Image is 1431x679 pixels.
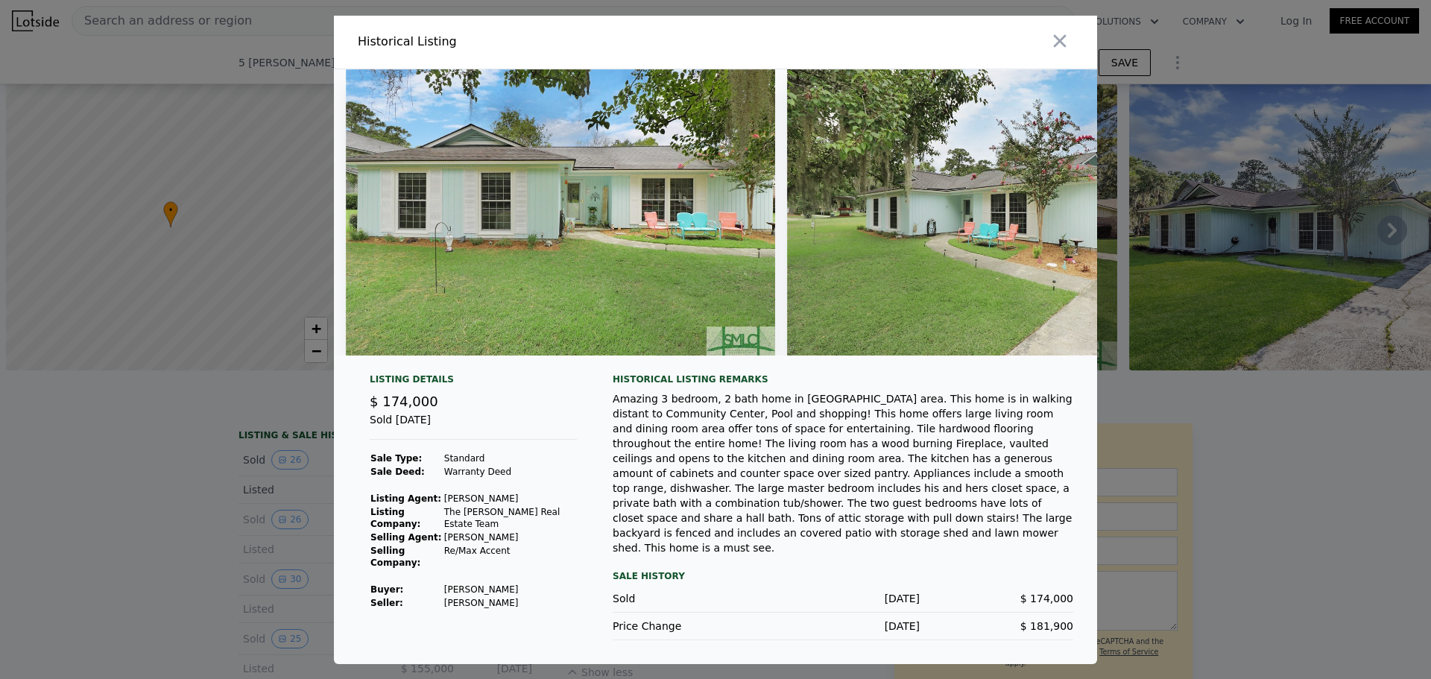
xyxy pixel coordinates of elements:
[613,567,1073,585] div: Sale History
[370,507,420,529] strong: Listing Company:
[370,373,577,391] div: Listing Details
[1020,593,1073,604] span: $ 174,000
[370,467,425,477] strong: Sale Deed:
[443,583,577,596] td: [PERSON_NAME]
[766,619,920,634] div: [DATE]
[766,591,920,606] div: [DATE]
[370,412,577,440] div: Sold [DATE]
[443,452,577,465] td: Standard
[370,546,420,568] strong: Selling Company:
[443,531,577,544] td: [PERSON_NAME]
[443,492,577,505] td: [PERSON_NAME]
[443,465,577,479] td: Warranty Deed
[370,453,422,464] strong: Sale Type:
[443,596,577,610] td: [PERSON_NAME]
[613,619,766,634] div: Price Change
[613,373,1073,385] div: Historical Listing remarks
[358,33,710,51] div: Historical Listing
[787,69,1216,356] img: Property Img
[1020,620,1073,632] span: $ 181,900
[370,532,442,543] strong: Selling Agent:
[613,391,1073,555] div: Amazing 3 bedroom, 2 bath home in [GEOGRAPHIC_DATA] area. This home is in walking distant to Comm...
[370,493,441,504] strong: Listing Agent:
[370,584,403,595] strong: Buyer :
[613,591,766,606] div: Sold
[443,505,577,531] td: The [PERSON_NAME] Real Estate Team
[370,598,403,608] strong: Seller :
[443,544,577,569] td: Re/Max Accent
[370,394,438,409] span: $ 174,000
[346,69,775,356] img: Property Img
